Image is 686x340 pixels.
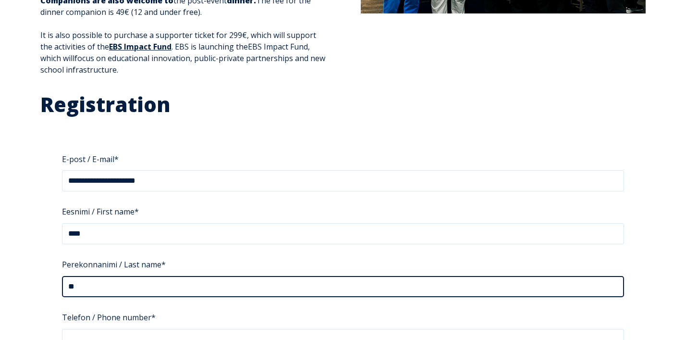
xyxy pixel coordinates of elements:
a: EBS Impact Fund [109,41,171,52]
span: Eesnimi / First name [62,203,135,220]
span: Perekonnanimi / Last name [62,256,161,273]
p: It is also possible to purchase a supporter ticket for 299€, which will support the activities of... [40,29,325,76]
h2: Registration [40,92,646,117]
span: Telefon / Phone number [62,309,151,326]
span: E-post / E-mail [62,151,114,167]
